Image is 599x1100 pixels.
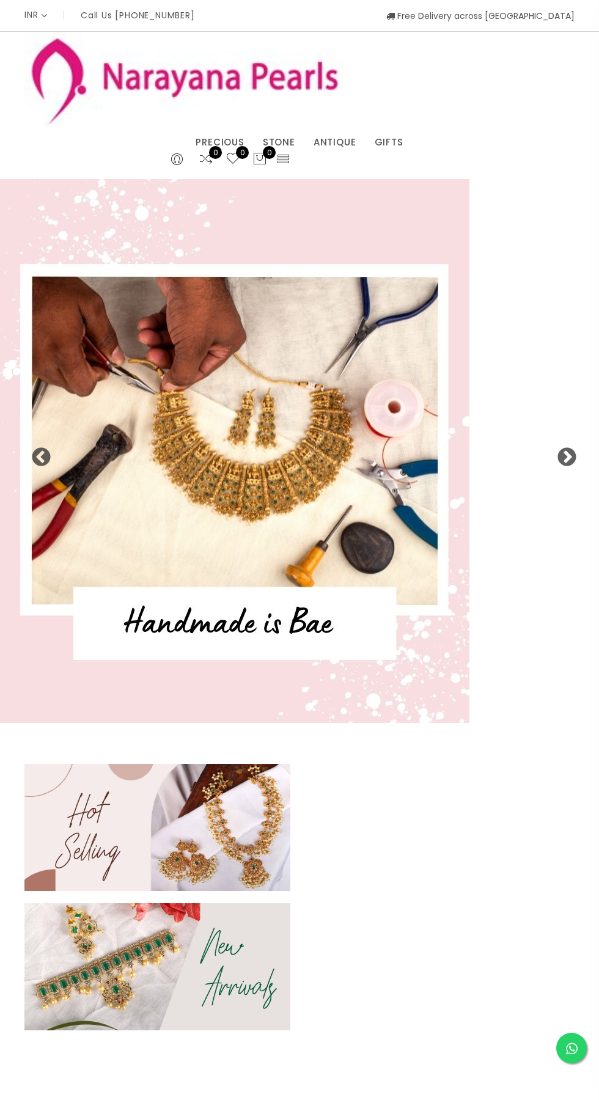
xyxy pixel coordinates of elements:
[31,447,43,460] button: Previous
[199,152,213,167] a: 0
[196,133,244,152] a: PRECIOUS
[314,133,356,152] a: ANTIQUE
[263,133,295,152] a: STONE
[236,146,249,159] span: 0
[81,11,195,20] p: Call Us [PHONE_NUMBER]
[386,10,575,22] span: Free Delivery across [GEOGRAPHIC_DATA]
[556,447,568,460] button: Next
[263,146,276,159] span: 0
[375,133,403,152] a: GIFTS
[209,146,222,159] span: 0
[226,152,240,167] a: 0
[252,152,267,167] button: 0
